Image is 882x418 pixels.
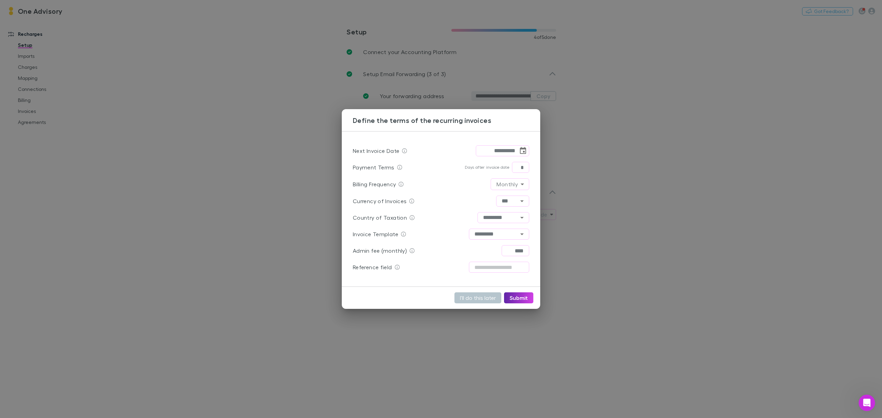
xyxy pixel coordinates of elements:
[353,263,392,271] p: Reference field
[353,180,396,188] p: Billing Frequency
[4,3,18,16] button: go back
[353,230,398,238] p: Invoice Template
[518,146,528,156] button: Choose date, selected date is Nov 3, 2025
[465,165,509,170] p: Days after invoice date
[6,369,12,376] span: neutral face reaction
[207,3,220,16] button: Collapse window
[504,292,533,303] button: Submit
[517,213,527,222] button: Open
[353,116,540,124] h3: Define the terms of the recurring invoices
[6,369,12,376] span: 😐
[353,247,407,255] p: Admin fee (monthly)
[517,196,527,206] button: Open
[353,147,399,155] p: Next Invoice Date
[11,369,17,376] span: 😃
[517,229,527,239] button: Open
[491,179,529,190] div: Monthly
[353,197,407,205] p: Currency of Invoices
[220,3,233,15] div: Close
[353,213,407,222] p: Country of Taxation
[353,163,394,171] p: Payment Terms
[859,395,875,411] iframe: Intercom live chat
[454,292,501,303] button: I'll do this later
[11,369,17,376] span: smiley reaction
